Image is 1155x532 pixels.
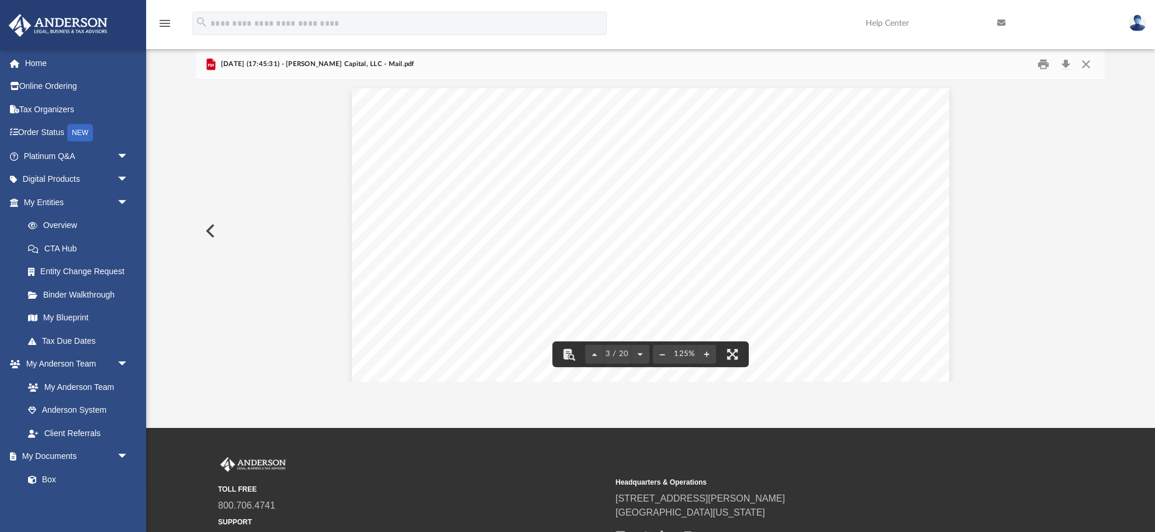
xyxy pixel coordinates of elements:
[8,144,146,168] a: Platinum Q&Aarrow_drop_down
[604,341,631,367] button: 3 / 20
[218,59,414,70] span: [DATE] (17:45:31) - [PERSON_NAME] Capital, LLC - Mail.pdf
[615,493,785,503] a: [STREET_ADDRESS][PERSON_NAME]
[117,168,140,192] span: arrow_drop_down
[8,191,146,214] a: My Entitiesarrow_drop_down
[1129,15,1146,32] img: User Pic
[16,214,146,237] a: Overview
[1055,55,1076,73] button: Download
[16,306,140,330] a: My Blueprint
[653,341,672,367] button: Zoom out
[8,121,146,145] a: Order StatusNEW
[218,457,288,472] img: Anderson Advisors Platinum Portal
[117,353,140,376] span: arrow_drop_down
[117,445,140,469] span: arrow_drop_down
[604,350,631,358] span: 3 / 20
[67,124,93,141] div: NEW
[196,215,222,247] button: Previous File
[16,399,140,422] a: Anderson System
[16,422,140,445] a: Client Referrals
[5,14,111,37] img: Anderson Advisors Platinum Portal
[672,350,697,358] div: Current zoom level
[117,144,140,168] span: arrow_drop_down
[8,98,146,121] a: Tax Organizers
[196,80,1104,382] div: Document Viewer
[16,260,146,284] a: Entity Change Request
[16,491,140,514] a: Meeting Minutes
[585,341,604,367] button: Previous page
[196,80,1104,382] div: File preview
[631,341,649,367] button: Next page
[196,49,1104,382] div: Preview
[8,51,146,75] a: Home
[1032,55,1055,73] button: Print
[117,191,140,215] span: arrow_drop_down
[615,507,765,517] a: [GEOGRAPHIC_DATA][US_STATE]
[16,468,134,491] a: Box
[720,341,745,367] button: Enter fullscreen
[615,477,1005,488] small: Headquarters & Operations
[218,484,607,495] small: TOLL FREE
[8,75,146,98] a: Online Ordering
[16,375,134,399] a: My Anderson Team
[16,283,146,306] a: Binder Walkthrough
[8,353,140,376] a: My Anderson Teamarrow_drop_down
[697,341,716,367] button: Zoom in
[195,16,208,29] i: search
[158,22,172,30] a: menu
[556,341,582,367] button: Toggle findbar
[16,237,146,260] a: CTA Hub
[218,517,607,527] small: SUPPORT
[218,500,275,510] a: 800.706.4741
[16,329,146,353] a: Tax Due Dates
[8,445,140,468] a: My Documentsarrow_drop_down
[158,16,172,30] i: menu
[8,168,146,191] a: Digital Productsarrow_drop_down
[1076,55,1097,73] button: Close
